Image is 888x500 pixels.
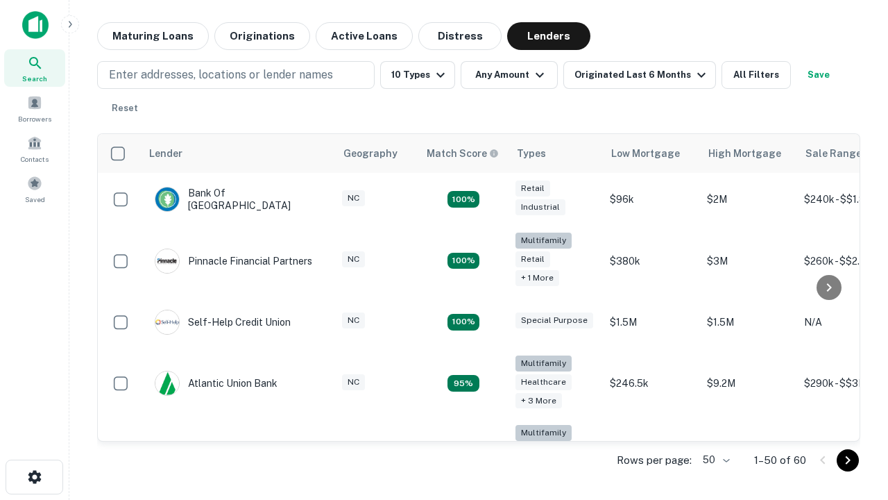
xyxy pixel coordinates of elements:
button: 10 Types [380,61,455,89]
th: Low Mortgage [603,134,700,173]
button: Lenders [507,22,590,50]
div: Types [517,145,546,162]
div: Multifamily [515,356,572,372]
div: + 3 more [515,393,562,409]
button: Active Loans [316,22,413,50]
button: Maturing Loans [97,22,209,50]
p: Enter addresses, locations or lender names [109,67,333,83]
div: 50 [697,450,732,470]
td: $1.5M [700,296,797,349]
td: $3.2M [700,418,797,488]
div: Lender [149,145,182,162]
span: Saved [25,194,45,205]
button: All Filters [721,61,791,89]
th: Capitalize uses an advanced AI algorithm to match your search with the best lender. The match sco... [418,134,509,173]
div: Atlantic Union Bank [155,371,277,396]
td: $2M [700,173,797,226]
button: Any Amount [461,61,558,89]
div: Matching Properties: 11, hasApolloMatch: undefined [447,314,479,331]
img: picture [155,372,179,395]
th: Types [509,134,603,173]
div: NC [342,190,365,206]
td: $246k [603,418,700,488]
img: picture [155,310,179,334]
td: $246.5k [603,349,700,419]
div: Originated Last 6 Months [574,67,710,83]
td: $380k [603,226,700,296]
div: NC [342,251,365,267]
div: Industrial [515,199,565,215]
th: Lender [141,134,335,173]
div: NC [342,374,365,390]
div: Geography [343,145,398,162]
div: Retail [515,181,550,197]
img: picture [155,187,179,211]
td: $3M [700,226,797,296]
button: Distress [418,22,502,50]
div: NC [342,312,365,328]
button: Originated Last 6 Months [563,61,716,89]
button: Originations [214,22,310,50]
h6: Match Score [427,146,496,161]
a: Borrowers [4,90,65,127]
div: Bank Of [GEOGRAPHIC_DATA] [155,187,321,212]
p: 1–50 of 60 [754,452,806,469]
div: Multifamily [515,425,572,441]
div: Retail [515,251,550,267]
div: Low Mortgage [611,145,680,162]
a: Contacts [4,130,65,167]
a: Search [4,49,65,87]
div: Pinnacle Financial Partners [155,249,312,274]
td: $96k [603,173,700,226]
td: $9.2M [700,349,797,419]
img: picture [155,249,179,273]
div: Multifamily [515,233,572,249]
th: Geography [335,134,418,173]
span: Search [22,73,47,84]
a: Saved [4,170,65,208]
img: capitalize-icon.png [22,11,49,39]
div: The Fidelity Bank [155,441,267,466]
div: Matching Properties: 15, hasApolloMatch: undefined [447,191,479,208]
iframe: Chat Widget [819,389,888,456]
td: $1.5M [603,296,700,349]
button: Save your search to get updates of matches that match your search criteria. [796,61,841,89]
span: Contacts [21,153,49,165]
div: Matching Properties: 17, hasApolloMatch: undefined [447,253,479,269]
span: Borrowers [18,113,51,124]
div: Matching Properties: 9, hasApolloMatch: undefined [447,375,479,392]
button: Enter addresses, locations or lender names [97,61,375,89]
p: Rows per page: [617,452,692,469]
div: Self-help Credit Union [155,310,291,335]
div: High Mortgage [708,145,781,162]
div: Special Purpose [515,312,593,328]
div: Healthcare [515,374,572,390]
th: High Mortgage [700,134,797,173]
button: Reset [103,94,147,122]
button: Go to next page [837,449,859,472]
div: Capitalize uses an advanced AI algorithm to match your search with the best lender. The match sco... [427,146,499,161]
div: + 1 more [515,270,559,286]
div: Sale Range [805,145,862,162]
